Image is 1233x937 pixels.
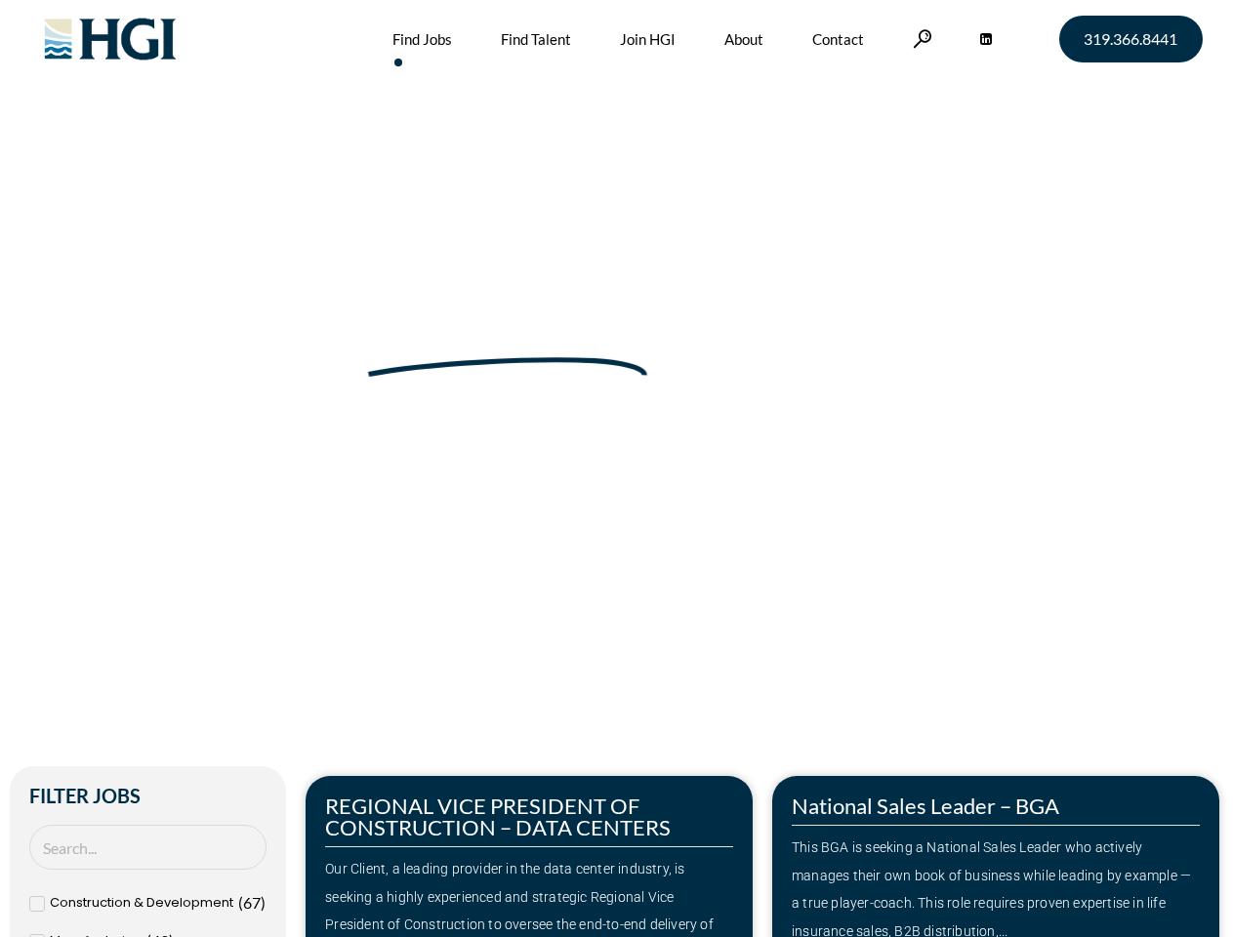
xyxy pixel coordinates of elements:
span: Jobs [118,393,149,413]
span: 67 [243,893,261,912]
span: » [70,393,149,413]
input: Search Job [29,825,267,871]
a: Search [913,29,932,48]
a: 319.366.8441 [1059,16,1203,62]
span: Make Your [70,300,352,370]
a: National Sales Leader – BGA [792,793,1059,819]
span: Construction & Development [50,889,233,917]
span: ( [238,893,243,912]
a: REGIONAL VICE PRESIDENT OF CONSTRUCTION – DATA CENTERS [325,793,671,840]
h2: Filter Jobs [29,786,267,805]
span: Next Move [364,303,651,367]
a: Home [70,393,111,413]
span: 319.366.8441 [1084,31,1177,47]
span: ) [261,893,266,912]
